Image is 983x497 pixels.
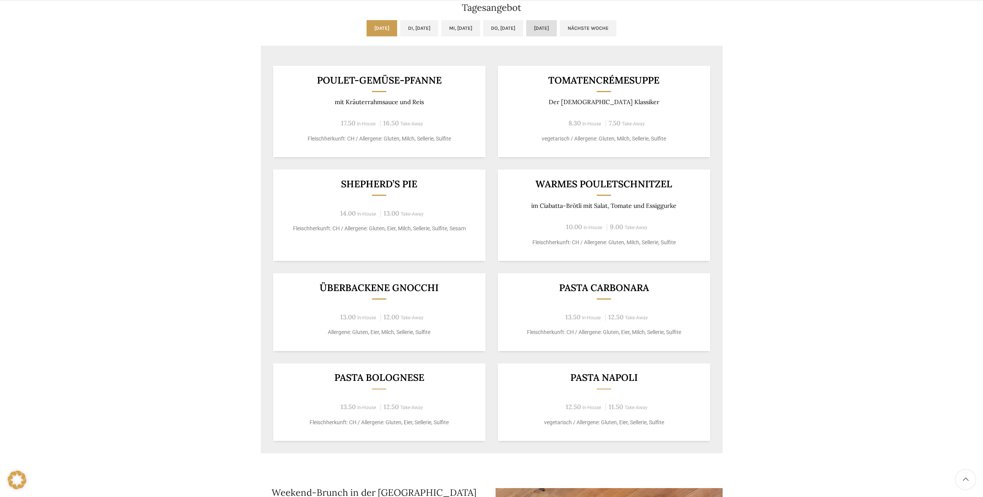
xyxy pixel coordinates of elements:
p: Allergene: Gluten, Eier, Milch, Sellerie, Sulfite [282,328,476,336]
span: In-House [357,211,376,217]
span: 10.00 [566,223,582,231]
p: Fleischherkunft: CH / Allergene: Gluten, Eier, Sellerie, Sulfite [282,418,476,427]
span: 13.00 [340,313,356,321]
span: In-House [357,315,376,320]
span: 14.00 [340,209,356,218]
h3: Tomatencrémesuppe [507,75,701,85]
h2: Tagesangebot [261,3,723,12]
p: Der [DEMOGRAPHIC_DATA] Klassiker [507,98,701,106]
span: Take-Away [625,315,648,320]
h3: Pasta Carbonara [507,283,701,293]
span: Take-Away [401,315,423,320]
h3: Warmes Pouletschnitzel [507,179,701,189]
span: 12.00 [384,313,399,321]
span: 13.00 [384,209,399,218]
span: In-House [357,121,376,127]
p: Fleischherkunft: CH / Allergene: Gluten, Eier, Milch, Sellerie, Sulfite, Sesam [282,225,476,233]
span: Take-Away [625,225,647,230]
p: im Ciabatta-Brötli mit Salat, Tomate und Essiggurke [507,202,701,209]
span: Take-Away [400,405,423,410]
a: Scroll to top button [956,470,975,489]
span: 17.50 [341,119,355,127]
span: 12.50 [384,403,399,411]
a: [DATE] [367,20,397,36]
a: Do, [DATE] [483,20,523,36]
h3: Überbackene Gnocchi [282,283,476,293]
span: Take-Away [400,121,423,127]
h3: Pasta Bolognese [282,373,476,382]
p: Fleischherkunft: CH / Allergene: Gluten, Milch, Sellerie, Sulfite [507,238,701,247]
span: Take-Away [625,405,647,410]
p: mit Kräuterrahmsauce und Reis [282,98,476,106]
span: In-House [582,121,601,127]
p: vegetarisch / Allergene: Gluten, Eier, Sellerie, Sulfite [507,418,701,427]
p: vegetarisch / Allergene: Gluten, Milch, Sellerie, Sulfite [507,135,701,143]
span: 13.50 [341,403,356,411]
span: In-House [582,405,601,410]
span: Take-Away [622,121,645,127]
a: Nächste Woche [560,20,616,36]
p: Fleischherkunft: CH / Allergene: Gluten, Milch, Sellerie, Sulfite [282,135,476,143]
span: 16.50 [383,119,399,127]
a: Mi, [DATE] [441,20,480,36]
p: Fleischherkunft: CH / Allergene: Gluten, Eier, Milch, Sellerie, Sulfite [507,328,701,336]
span: 11.50 [609,403,623,411]
span: 13.50 [565,313,580,321]
span: 12.50 [566,403,581,411]
span: In-House [357,405,376,410]
span: Take-Away [401,211,423,217]
span: 8.30 [568,119,581,127]
span: 9.00 [610,223,623,231]
h3: Poulet-Gemüse-Pfanne [282,75,476,85]
h3: Pasta Napoli [507,373,701,382]
a: [DATE] [526,20,557,36]
a: Di, [DATE] [400,20,438,36]
span: In-House [582,315,601,320]
h3: Shepherd’s Pie [282,179,476,189]
span: 12.50 [608,313,623,321]
span: In-House [584,225,603,230]
span: 7.50 [609,119,620,127]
